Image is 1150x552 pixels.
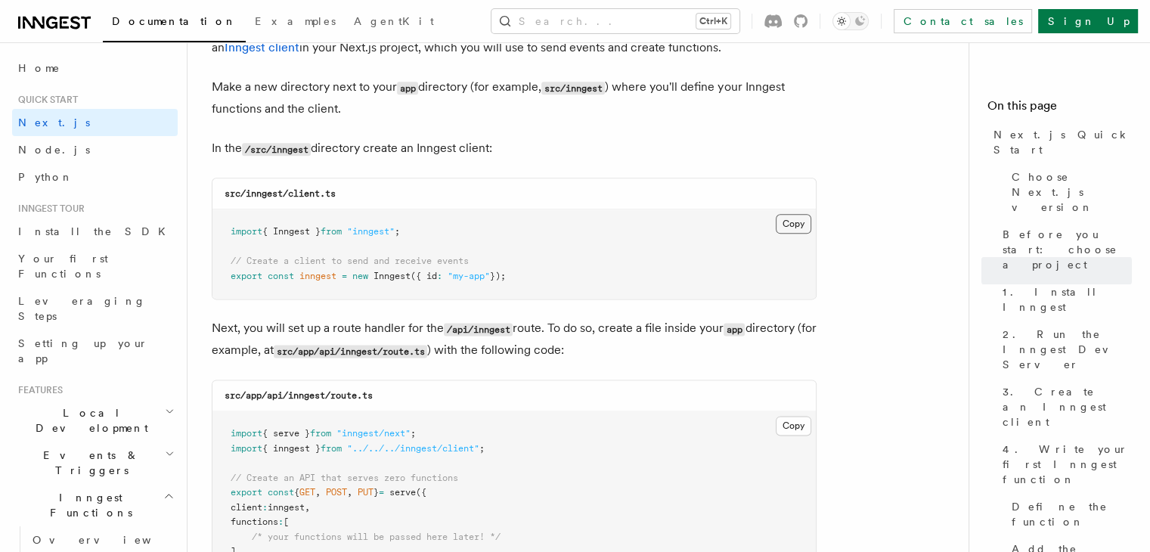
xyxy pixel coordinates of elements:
span: /* your functions will be passed here later! */ [252,532,501,542]
span: }); [490,271,506,281]
span: const [268,487,294,498]
span: = [342,271,347,281]
a: Setting up your app [12,330,178,372]
span: , [315,487,321,498]
span: import [231,226,262,237]
a: Next.js [12,109,178,136]
a: Python [12,163,178,191]
h4: On this page [987,97,1132,121]
button: Inngest Functions [12,484,178,526]
a: Examples [246,5,345,41]
code: /src/inngest [242,143,311,156]
span: ; [395,226,400,237]
span: } [374,487,379,498]
button: Events & Triggers [12,442,178,484]
a: Contact sales [894,9,1032,33]
span: Setting up your app [18,337,148,364]
button: Search...Ctrl+K [491,9,739,33]
span: Events & Triggers [12,448,165,478]
a: Next.js Quick Start [987,121,1132,163]
span: : [262,502,268,513]
span: { [294,487,299,498]
span: "inngest" [347,226,395,237]
span: = [379,487,384,498]
span: PUT [358,487,374,498]
a: Define the function [1006,493,1132,535]
span: [ [284,516,289,527]
span: functions [231,516,278,527]
span: { inngest } [262,443,321,454]
span: export [231,271,262,281]
span: "../../../inngest/client" [347,443,479,454]
a: 1. Install Inngest [997,278,1132,321]
span: POST [326,487,347,498]
span: Inngest Functions [12,490,163,520]
code: /api/inngest [444,323,513,336]
span: Examples [255,15,336,27]
span: "inngest/next" [336,428,411,439]
span: Node.js [18,144,90,156]
span: AgentKit [354,15,434,27]
span: GET [299,487,315,498]
code: src/inngest/client.ts [225,188,336,199]
a: Sign Up [1038,9,1138,33]
span: "my-app" [448,271,490,281]
span: inngest [299,271,336,281]
span: Next.js [18,116,90,129]
span: from [310,428,331,439]
p: Make a new directory next to your directory (for example, ) where you'll define your Inngest func... [212,76,817,119]
a: AgentKit [345,5,443,41]
span: new [352,271,368,281]
span: export [231,487,262,498]
span: Install the SDK [18,225,175,237]
span: , [347,487,352,498]
span: Features [12,384,63,396]
span: { Inngest } [262,226,321,237]
button: Local Development [12,399,178,442]
span: Quick start [12,94,78,106]
a: 2. Run the Inngest Dev Server [997,321,1132,378]
span: 3. Create an Inngest client [1003,384,1132,430]
a: 4. Write your first Inngest function [997,436,1132,493]
span: Home [18,60,60,76]
span: from [321,226,342,237]
code: src/inngest [541,82,605,95]
span: Inngest [374,271,411,281]
a: Install the SDK [12,218,178,245]
span: import [231,428,262,439]
a: Inngest client [225,40,299,54]
span: client [231,502,262,513]
span: 1. Install Inngest [1003,284,1132,315]
code: src/app/api/inngest/route.ts [274,345,427,358]
button: Copy [776,214,811,234]
span: Next.js Quick Start [993,127,1132,157]
span: Your first Functions [18,253,108,280]
span: Python [18,171,73,183]
span: // Create a client to send and receive events [231,256,469,266]
span: : [278,516,284,527]
span: Documentation [112,15,237,27]
span: Choose Next.js version [1012,169,1132,215]
span: import [231,443,262,454]
code: app [397,82,418,95]
span: , [305,502,310,513]
span: Overview [33,534,188,546]
span: Inngest tour [12,203,85,215]
a: 3. Create an Inngest client [997,378,1132,436]
span: : [437,271,442,281]
a: Documentation [103,5,246,42]
span: Define the function [1012,499,1132,529]
span: inngest [268,502,305,513]
span: serve [389,487,416,498]
span: Local Development [12,405,165,436]
code: app [724,323,745,336]
span: Leveraging Steps [18,295,146,322]
button: Copy [776,416,811,436]
a: Choose Next.js version [1006,163,1132,221]
kbd: Ctrl+K [696,14,730,29]
button: Toggle dark mode [832,12,869,30]
span: 2. Run the Inngest Dev Server [1003,327,1132,372]
span: ({ [416,487,426,498]
a: Home [12,54,178,82]
span: ; [479,443,485,454]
